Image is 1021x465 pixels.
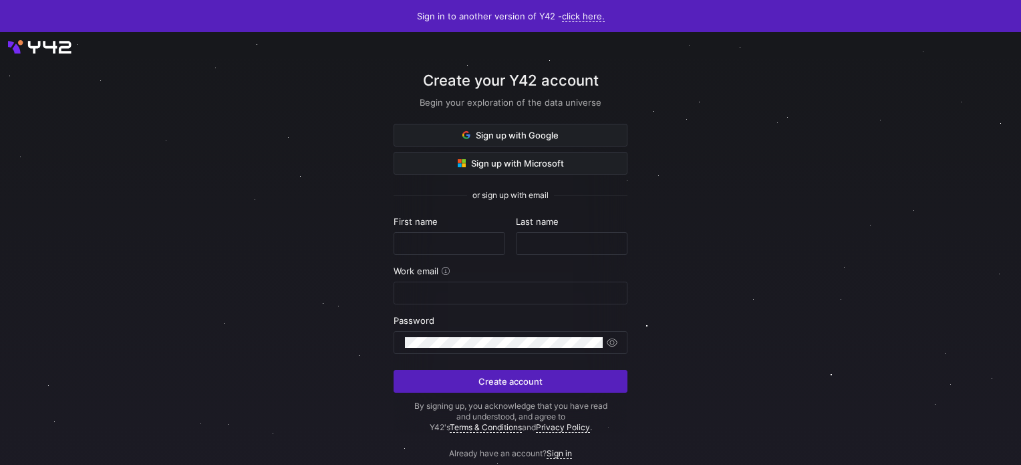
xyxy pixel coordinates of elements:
[394,216,438,227] span: First name
[394,97,627,108] div: Begin your exploration of the data universe
[394,124,627,147] button: Sign up with Google
[536,422,590,433] a: Privacy Policy
[394,70,627,124] div: Create your Y42 account
[462,130,559,141] span: Sign up with Google
[547,448,572,459] a: Sign in
[450,422,522,433] a: Terms & Conditions
[562,11,605,22] a: click here.
[394,370,627,393] button: Create account
[394,401,627,433] p: By signing up, you acknowledge that you have read and understood, and agree to Y42's and .
[472,191,549,200] span: or sign up with email
[458,158,564,169] span: Sign up with Microsoft
[394,433,627,458] p: Already have an account?
[394,315,434,326] span: Password
[394,266,438,276] span: Work email
[516,216,559,227] span: Last name
[478,376,543,387] span: Create account
[394,152,627,175] button: Sign up with Microsoft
